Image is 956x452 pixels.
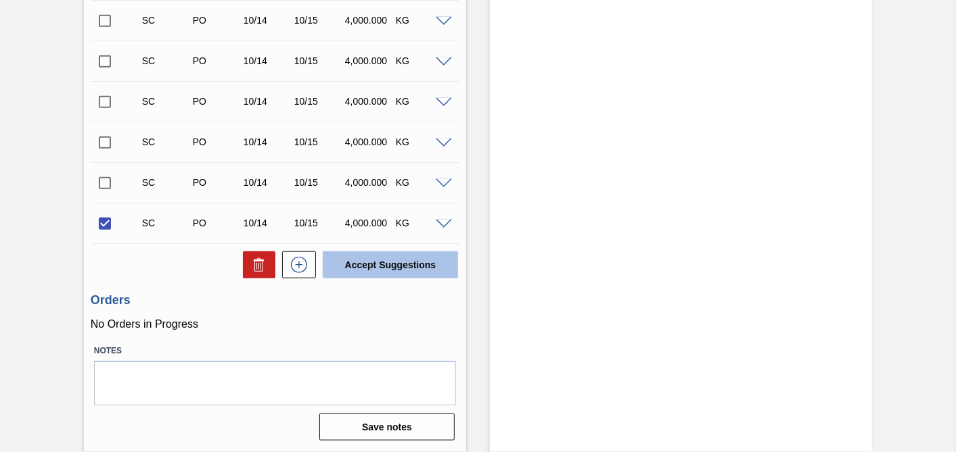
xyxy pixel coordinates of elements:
[94,341,456,361] label: Notes
[240,136,295,147] div: 10/14/2025
[392,15,447,26] div: KG
[319,413,455,441] button: Save notes
[139,55,194,66] div: Suggestion Created
[342,96,396,107] div: 4,000.000
[139,177,194,188] div: Suggestion Created
[323,251,458,278] button: Accept Suggestions
[189,15,244,26] div: Purchase order
[139,15,194,26] div: Suggestion Created
[189,218,244,228] div: Purchase order
[240,96,295,107] div: 10/14/2025
[291,96,346,107] div: 10/15/2025
[342,55,396,66] div: 4,000.000
[291,218,346,228] div: 10/15/2025
[291,177,346,188] div: 10/15/2025
[342,136,396,147] div: 4,000.000
[392,177,447,188] div: KG
[392,136,447,147] div: KG
[240,55,295,66] div: 10/14/2025
[189,96,244,107] div: Purchase order
[189,55,244,66] div: Purchase order
[392,218,447,228] div: KG
[316,250,459,280] div: Accept Suggestions
[236,251,275,278] div: Delete Suggestions
[139,136,194,147] div: Suggestion Created
[342,218,396,228] div: 4,000.000
[240,218,295,228] div: 10/14/2025
[392,55,447,66] div: KG
[291,55,346,66] div: 10/15/2025
[91,293,459,307] h3: Orders
[139,218,194,228] div: Suggestion Created
[240,15,295,26] div: 10/14/2025
[189,136,244,147] div: Purchase order
[342,177,396,188] div: 4,000.000
[275,251,316,278] div: New suggestion
[139,96,194,107] div: Suggestion Created
[189,177,244,188] div: Purchase order
[240,177,295,188] div: 10/14/2025
[291,15,346,26] div: 10/15/2025
[342,15,396,26] div: 4,000.000
[291,136,346,147] div: 10/15/2025
[91,318,459,330] p: No Orders in Progress
[392,96,447,107] div: KG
